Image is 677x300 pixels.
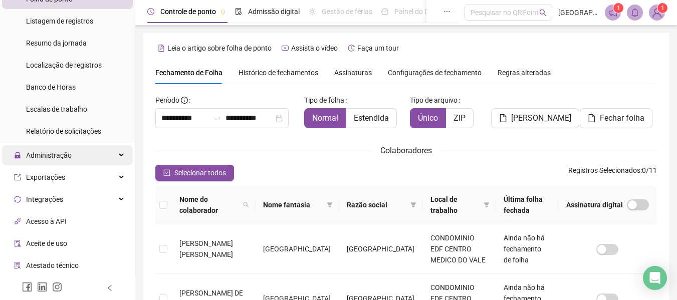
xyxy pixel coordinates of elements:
span: 1 [661,5,664,12]
span: Admissão digital [248,8,300,16]
span: Histórico de fechamentos [239,69,318,77]
span: Colaboradores [380,146,432,155]
span: Normal [312,113,338,123]
sup: 1 [613,3,623,13]
td: [GEOGRAPHIC_DATA] [255,224,339,274]
button: Fechar folha [580,108,652,128]
span: [GEOGRAPHIC_DATA] [558,7,599,18]
span: Local de trabalho [430,194,480,216]
span: solution [14,262,21,269]
button: Selecionar todos [155,165,234,181]
span: file [499,114,507,122]
span: Nome fantasia [263,199,323,210]
span: 1 [617,5,620,12]
span: Estendida [354,113,389,123]
span: Tipo de arquivo [410,95,458,106]
span: history [348,45,355,52]
span: Selecionar todos [174,167,226,178]
span: left [106,284,113,291]
span: search [241,192,251,218]
span: Atestado técnico [26,261,79,269]
span: swap-right [213,114,221,122]
span: Nome do colaborador [179,194,239,216]
span: Leia o artigo sobre folha de ponto [167,44,272,52]
span: [PERSON_NAME] [PERSON_NAME] [179,239,233,258]
span: Ainda não há fechamento de folha [504,234,545,264]
span: filter [410,202,416,208]
span: Listagem de registros [26,17,93,25]
span: clock-circle [147,8,154,15]
span: file-done [235,8,242,15]
span: info-circle [181,97,188,104]
span: Fechamento de Folha [155,69,222,77]
span: Banco de Horas [26,83,76,91]
td: [GEOGRAPHIC_DATA] [339,224,422,274]
span: Painel do DP [394,8,433,16]
span: filter [482,192,492,218]
span: filter [408,197,418,212]
span: filter [484,202,490,208]
span: Fechar folha [600,112,644,124]
span: Controle de ponto [160,8,216,16]
span: ZIP [454,113,466,123]
span: Administração [26,151,72,159]
span: Escalas de trabalho [26,105,87,113]
span: linkedin [37,282,47,292]
div: Open Intercom Messenger [643,266,667,290]
span: Tipo de folha [304,95,344,106]
span: lock [14,152,21,159]
span: notification [608,8,617,17]
span: [PERSON_NAME] [511,112,571,124]
span: Regras alteradas [498,69,551,76]
span: ellipsis [443,8,450,15]
span: Faça um tour [357,44,399,52]
span: audit [14,240,21,247]
span: facebook [22,282,32,292]
span: search [243,202,249,208]
span: Assinaturas [334,69,372,76]
span: sync [14,196,21,203]
span: export [14,174,21,181]
span: Gestão de férias [322,8,372,16]
button: [PERSON_NAME] [491,108,579,128]
span: Acesso à API [26,217,67,225]
span: Aceite de uso [26,239,67,247]
span: Período [155,96,179,104]
td: CONDOMINIO EDF CENTRO MEDICO DO VALE [422,224,496,274]
span: filter [327,202,333,208]
span: Registros Selecionados [568,166,640,174]
img: 86740 [649,5,664,20]
span: file [588,114,596,122]
span: check-square [163,169,170,176]
sup: Atualize o seu contato no menu Meus Dados [657,3,667,13]
span: dashboard [381,8,388,15]
span: : 0 / 11 [568,165,657,181]
span: Razão social [347,199,406,210]
span: Configurações de fechamento [388,69,482,76]
span: Único [418,113,438,123]
span: bell [630,8,639,17]
span: youtube [282,45,289,52]
span: Exportações [26,173,65,181]
span: Assinatura digital [566,199,623,210]
span: api [14,218,21,225]
span: search [539,9,547,17]
span: pushpin [220,9,226,15]
span: sun [309,8,316,15]
span: instagram [52,282,62,292]
span: to [213,114,221,122]
th: Última folha fechada [496,186,558,224]
span: file-text [158,45,165,52]
span: Integrações [26,195,63,203]
span: Assista o vídeo [291,44,338,52]
span: Localização de registros [26,61,102,69]
span: Relatório de solicitações [26,127,101,135]
span: Resumo da jornada [26,39,87,47]
span: filter [325,197,335,212]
